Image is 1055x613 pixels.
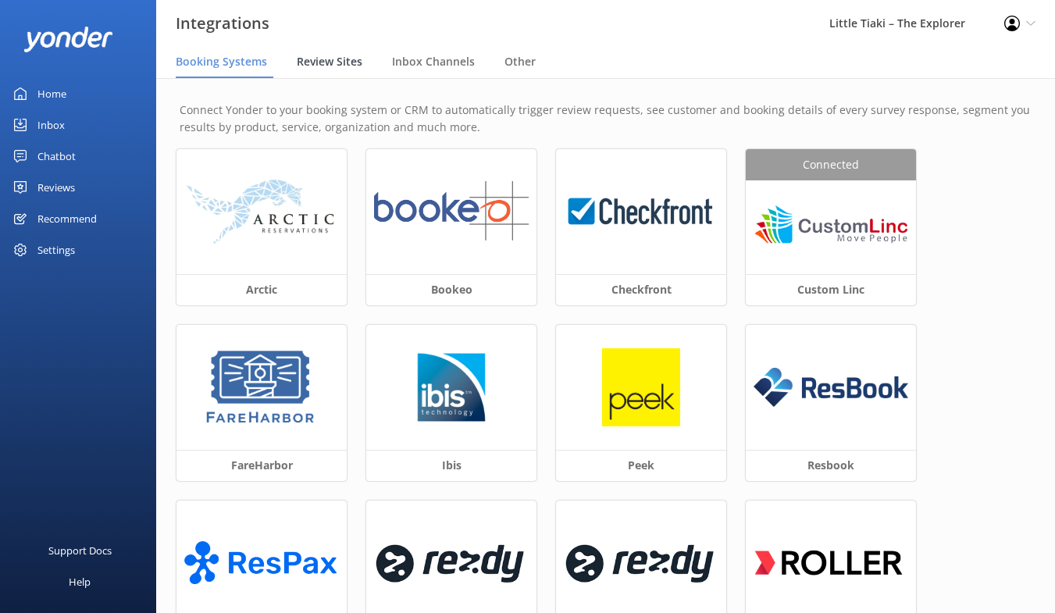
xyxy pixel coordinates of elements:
[69,566,91,597] div: Help
[754,368,908,407] img: resbook_logo.png
[746,450,916,481] h3: Resbook
[37,141,76,172] div: Chatbot
[412,348,490,426] img: 1629776749..png
[366,274,536,305] h3: Bookeo
[37,203,97,234] div: Recommend
[37,109,65,141] div: Inbox
[176,11,269,36] h3: Integrations
[564,181,718,241] img: 1624323426..png
[23,27,113,52] img: yonder-white-logo.png
[37,234,75,266] div: Settings
[556,274,726,305] h3: Checkfront
[176,450,347,481] h3: FareHarbor
[564,529,718,596] img: 1619647509..png
[176,274,347,305] h3: Arctic
[754,197,908,257] img: 1624324618..png
[556,450,726,481] h3: Peek
[37,172,75,203] div: Reviews
[366,450,536,481] h3: Ibis
[392,54,475,69] span: Inbox Channels
[176,54,267,69] span: Booking Systems
[504,54,536,69] span: Other
[746,149,916,180] div: Connected
[602,348,680,426] img: peek_logo.png
[374,181,529,241] img: 1624324865..png
[374,529,529,596] img: 1624324453..png
[746,274,916,305] h3: Custom Linc
[202,348,320,426] img: 1629843345..png
[754,529,908,596] img: 1616660206..png
[184,178,339,245] img: arctic_logo.png
[180,102,1032,137] p: Connect Yonder to your booking system or CRM to automatically trigger review requests, see custom...
[48,535,112,566] div: Support Docs
[37,78,66,109] div: Home
[184,533,339,593] img: ResPax
[297,54,362,69] span: Review Sites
